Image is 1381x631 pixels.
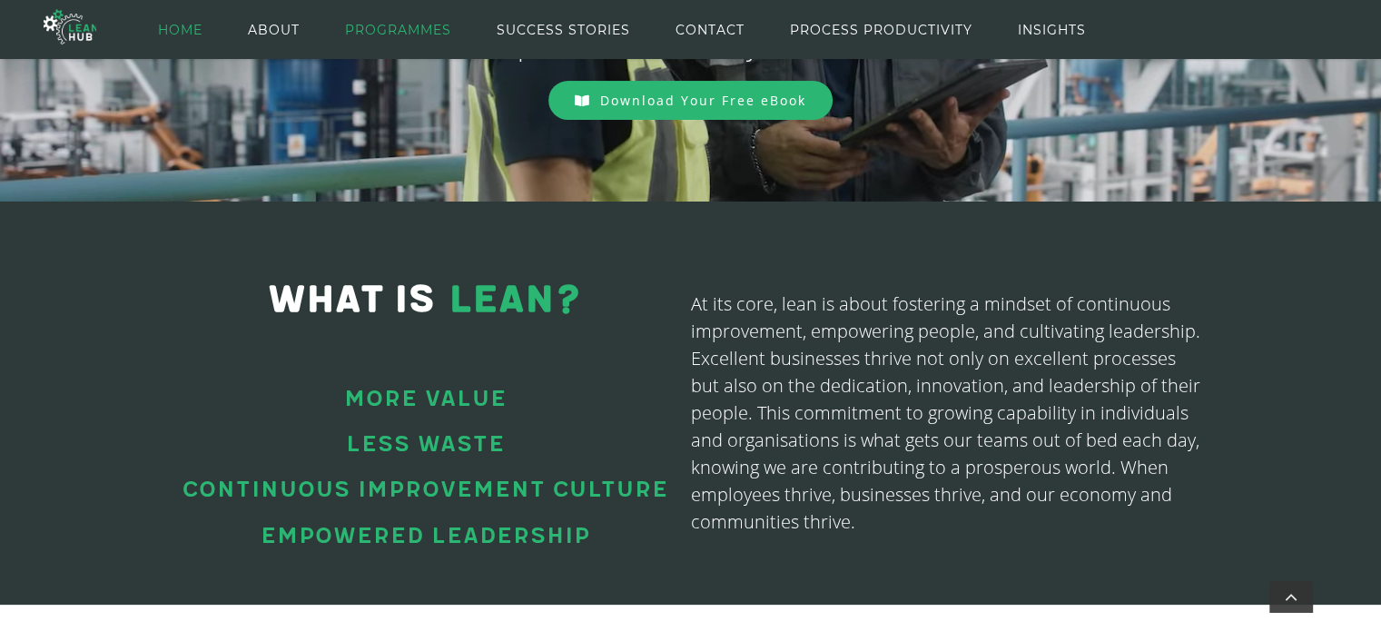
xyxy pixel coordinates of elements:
[268,277,434,323] span: WHAT IS
[449,277,582,323] span: LEAN?
[182,385,668,550] span: More Value Less waste Continuous improvement culture Empowered leadership
[600,92,806,109] span: Download Your Free eBook
[44,2,96,52] img: The Lean Hub | Optimising productivity with Lean Logo
[548,81,833,120] a: Download Your Free eBook
[691,291,1201,536] p: At its core, lean is about fostering a mindset of continuous improvement, empowering people, and ...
